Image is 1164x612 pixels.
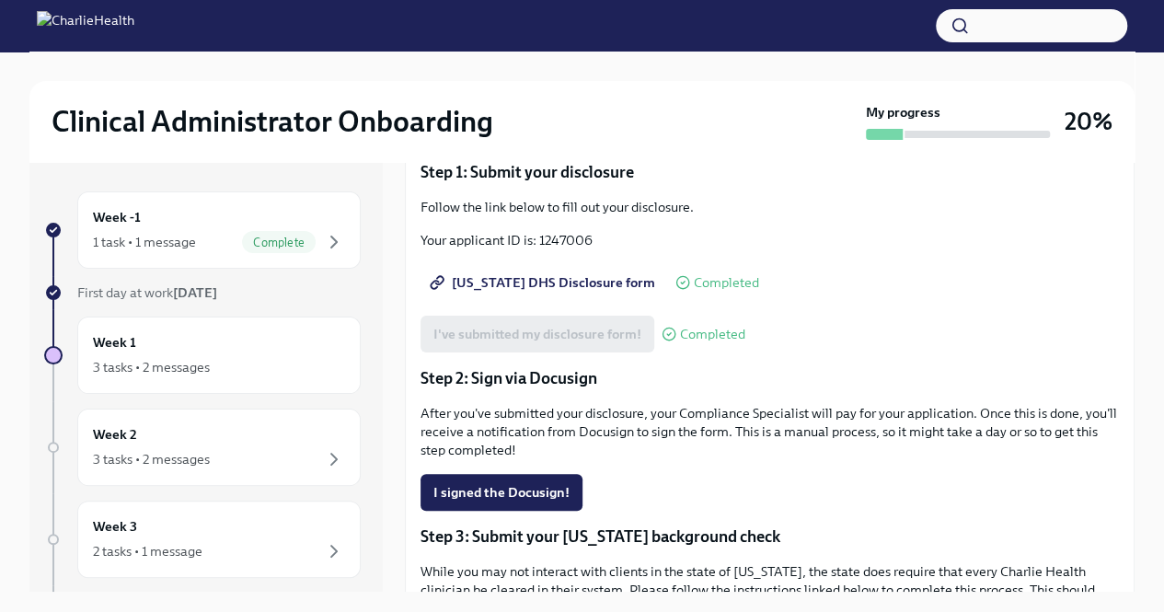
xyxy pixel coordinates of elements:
[93,424,137,445] h6: Week 2
[866,103,940,121] strong: My progress
[421,404,1119,459] p: After you've submitted your disclosure, your Compliance Specialist will pay for your application....
[433,273,655,292] span: [US_STATE] DHS Disclosure form
[44,501,361,578] a: Week 32 tasks • 1 message
[37,11,134,40] img: CharlieHealth
[173,284,217,301] strong: [DATE]
[77,284,217,301] span: First day at work
[694,276,759,290] span: Completed
[52,103,493,140] h2: Clinical Administrator Onboarding
[433,483,570,502] span: I signed the Docusign!
[44,409,361,486] a: Week 23 tasks • 2 messages
[421,525,1119,548] p: Step 3: Submit your [US_STATE] background check
[1065,105,1112,138] h3: 20%
[93,542,202,560] div: 2 tasks • 1 message
[93,207,141,227] h6: Week -1
[421,198,1119,216] p: Follow the link below to fill out your disclosure.
[44,283,361,302] a: First day at work[DATE]
[93,233,196,251] div: 1 task • 1 message
[44,317,361,394] a: Week 13 tasks • 2 messages
[93,358,210,376] div: 3 tasks • 2 messages
[93,516,137,537] h6: Week 3
[93,450,210,468] div: 3 tasks • 2 messages
[44,191,361,269] a: Week -11 task • 1 messageComplete
[680,328,745,341] span: Completed
[93,332,136,352] h6: Week 1
[421,367,1119,389] p: Step 2: Sign via Docusign
[421,264,668,301] a: [US_STATE] DHS Disclosure form
[421,474,582,511] button: I signed the Docusign!
[421,161,1119,183] p: Step 1: Submit your disclosure
[242,236,316,249] span: Complete
[421,231,1119,249] p: Your applicant ID is: 1247006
